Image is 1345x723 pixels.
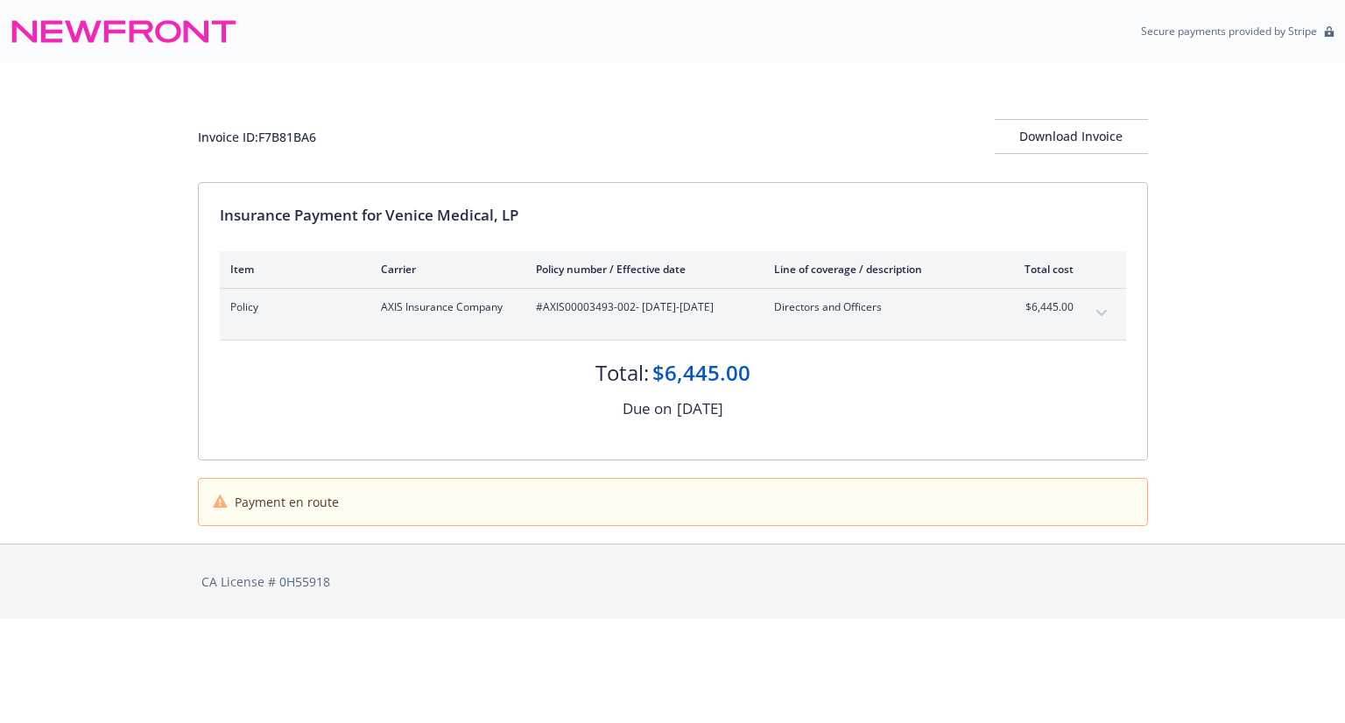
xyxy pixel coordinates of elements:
[235,493,339,511] span: Payment en route
[381,299,508,315] span: AXIS Insurance Company
[230,262,353,277] div: Item
[623,397,672,420] div: Due on
[595,358,649,388] div: Total:
[652,358,750,388] div: $6,445.00
[1008,299,1074,315] span: $6,445.00
[774,299,980,315] span: Directors and Officers
[995,119,1148,154] button: Download Invoice
[198,128,316,146] div: Invoice ID: F7B81BA6
[995,120,1148,153] div: Download Invoice
[677,397,723,420] div: [DATE]
[774,262,980,277] div: Line of coverage / description
[220,204,1126,227] div: Insurance Payment for Venice Medical, LP
[220,289,1126,340] div: PolicyAXIS Insurance Company#AXIS00003493-002- [DATE]-[DATE]Directors and Officers$6,445.00expand...
[201,572,1144,591] div: CA License # 0H55918
[1008,262,1074,277] div: Total cost
[536,262,746,277] div: Policy number / Effective date
[1088,299,1116,327] button: expand content
[381,262,508,277] div: Carrier
[1141,24,1317,39] p: Secure payments provided by Stripe
[536,299,746,315] span: #AXIS00003493-002 - [DATE]-[DATE]
[230,299,353,315] span: Policy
